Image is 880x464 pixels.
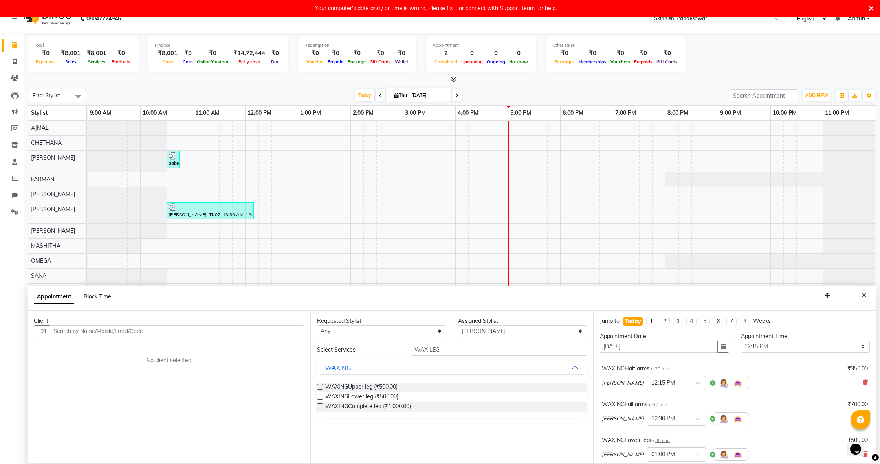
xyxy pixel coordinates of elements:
div: Client [34,317,304,325]
span: WAXINGComplete leg (₹1,000.00) [325,402,411,412]
span: [PERSON_NAME] [602,415,644,423]
div: Requested Stylist [317,317,446,325]
span: Packages [552,59,577,64]
div: Appointment [433,42,530,49]
b: 08047224946 [86,7,121,29]
span: Ongoing [485,59,507,64]
div: WAXINGHalf arms [602,365,669,373]
span: Memberships [577,59,609,64]
button: ADD NEW [803,90,830,101]
div: Today [625,317,641,326]
div: ₹0 [195,49,230,58]
span: Prepaids [632,59,654,64]
li: 5 [700,317,710,326]
div: 0 [485,49,507,58]
a: 10:00 PM [771,107,799,119]
span: Completed [433,59,459,64]
li: 3 [673,317,683,326]
span: Prepaid [326,59,346,64]
div: Appointment Date [600,332,729,341]
span: Stylist [31,109,48,116]
div: ₹700.00 [847,400,868,409]
div: Weeks [753,317,771,325]
span: Upcoming [459,59,485,64]
div: ₹0 [393,49,410,58]
div: 0 [459,49,485,58]
div: ₹8,001 [84,49,110,58]
span: [PERSON_NAME] [31,227,75,234]
a: 9:00 AM [88,107,113,119]
div: ₹0 [326,49,346,58]
div: Select Services [311,346,405,354]
input: Search by service name [411,344,587,356]
div: ₹0 [368,49,393,58]
div: ₹0 [632,49,654,58]
small: for [650,438,670,443]
img: Hairdresser.png [719,414,728,423]
a: 7:00 PM [613,107,638,119]
span: [PERSON_NAME] [31,191,75,198]
div: WAXINGFull arms [602,400,667,409]
div: ₹0 [577,49,609,58]
img: Interior.png [733,450,742,459]
div: Your computer's date and / or time is wrong, Please fix it or connect with Support team for help. [315,3,557,13]
a: 11:00 AM [193,107,222,119]
span: Gift Cards [654,59,680,64]
input: Search by Name/Mobile/Email/Code [50,325,304,337]
span: Petty cash [236,59,262,64]
span: [PERSON_NAME] [31,206,75,213]
div: ₹0 [609,49,632,58]
span: No show [507,59,530,64]
span: MASHITHA [31,242,60,249]
li: 2 [660,317,670,326]
div: Jump to [600,317,620,325]
input: Search Appointment [730,89,798,101]
img: Interior.png [733,378,742,388]
div: ₹0 [304,49,326,58]
a: 2:00 PM [351,107,376,119]
div: ₹0 [552,49,577,58]
a: 8:00 PM [665,107,690,119]
img: Hairdresser.png [719,378,728,388]
span: Products [110,59,132,64]
a: 4:00 PM [456,107,480,119]
span: Online/Custom [195,59,230,64]
div: ₹0 [181,49,195,58]
div: Other sales [552,42,680,49]
div: Finance [155,42,282,49]
span: Today [355,89,374,101]
div: ₹8,001 [155,49,181,58]
div: aabidha, TK01, 10:30 AM-10:45 AM, Permanent Hair Removal - Facial HairCHIN [168,152,179,167]
img: logo [20,7,74,29]
div: 0 [507,49,530,58]
span: [PERSON_NAME] [602,451,644,458]
a: 11:00 PM [823,107,851,119]
div: 2 [433,49,459,58]
span: Appointment [34,290,74,304]
span: Cash [160,59,175,64]
span: Vouchers [609,59,632,64]
div: [PERSON_NAME], TK02, 10:30 AM-12:10 PM, Advanced Facial TherapyAdvanced Hydra Facial,SHAVEBeard S... [168,203,253,218]
span: FARMAN [31,176,54,183]
li: 4 [686,317,697,326]
div: ₹0 [34,49,58,58]
li: 8 [740,317,750,326]
button: +91 [34,325,50,337]
span: Wallet [393,59,410,64]
li: 6 [713,317,723,326]
small: for [647,402,667,407]
span: 30 min [655,438,670,443]
span: Thu [392,92,409,98]
span: Gift Cards [368,59,393,64]
span: Expenses [34,59,58,64]
input: 2025-09-04 [409,90,448,101]
span: Block Time [84,293,111,300]
div: WAXINGLower leg [602,436,670,444]
span: WAXINGLower leg (₹500.00) [325,392,398,402]
span: WAXINGUpper leg (₹500.00) [325,383,398,392]
span: Card [181,59,195,64]
span: Admin [848,15,865,23]
div: Assigned Stylist [458,317,587,325]
a: 3:00 PM [403,107,428,119]
span: OMEGA [31,257,51,264]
